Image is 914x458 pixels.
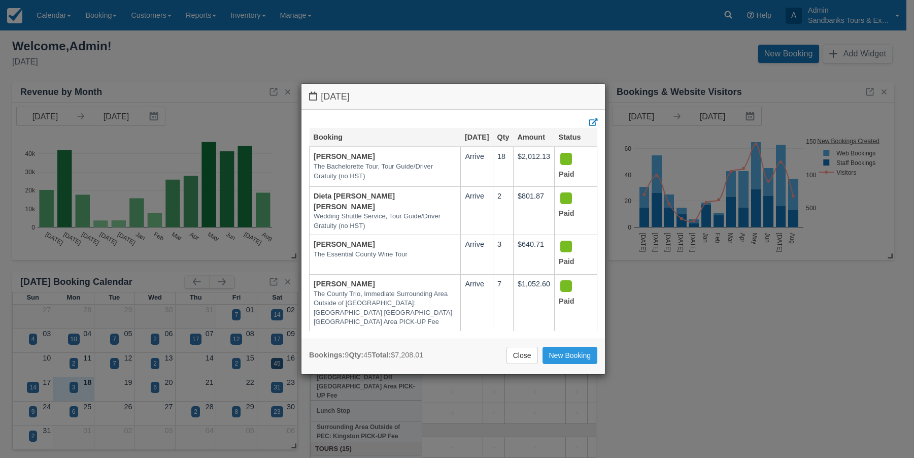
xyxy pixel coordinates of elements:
[465,133,489,141] a: [DATE]
[314,280,375,288] a: [PERSON_NAME]
[309,91,597,102] h4: [DATE]
[314,133,343,141] a: Booking
[559,151,584,182] div: Paid
[461,187,493,235] td: Arrive
[461,275,493,332] td: Arrive
[506,347,538,364] a: Close
[559,133,581,141] a: Status
[309,350,423,361] div: 9 45 $7,208.01
[461,147,493,186] td: Arrive
[559,191,584,222] div: Paid
[559,239,584,270] div: Paid
[314,250,456,259] em: The Essential County Wine Tour
[493,235,514,275] td: 3
[314,289,456,327] em: The County Trio, Immediate Surrounding Area Outside of [GEOGRAPHIC_DATA]: [GEOGRAPHIC_DATA] [GEOG...
[314,192,395,211] a: Dieta [PERSON_NAME] [PERSON_NAME]
[518,133,545,141] a: Amount
[493,187,514,235] td: 2
[497,133,510,141] a: Qty
[559,279,584,310] div: Paid
[314,240,375,248] a: [PERSON_NAME]
[493,147,514,186] td: 18
[543,347,598,364] a: New Booking
[309,351,345,359] strong: Bookings:
[371,351,391,359] strong: Total:
[349,351,363,359] strong: Qty:
[514,235,555,275] td: $640.71
[314,212,456,231] em: Wedding Shuttle Service, Tour Guide/Driver Gratuity (no HST)
[314,162,456,181] em: The Bachelorette Tour, Tour Guide/Driver Gratuity (no HST)
[514,275,555,332] td: $1,052.60
[314,152,375,160] a: [PERSON_NAME]
[514,187,555,235] td: $801.87
[493,275,514,332] td: 7
[461,235,493,275] td: Arrive
[514,147,555,186] td: $2,012.13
